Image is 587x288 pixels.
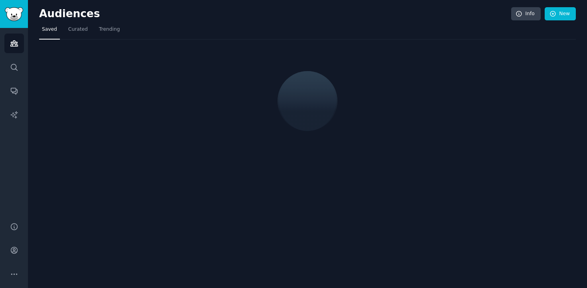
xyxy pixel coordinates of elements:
[99,26,120,33] span: Trending
[65,23,91,40] a: Curated
[39,23,60,40] a: Saved
[42,26,57,33] span: Saved
[39,8,511,20] h2: Audiences
[5,7,23,21] img: GummySearch logo
[545,7,576,21] a: New
[68,26,88,33] span: Curated
[511,7,541,21] a: Info
[96,23,123,40] a: Trending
